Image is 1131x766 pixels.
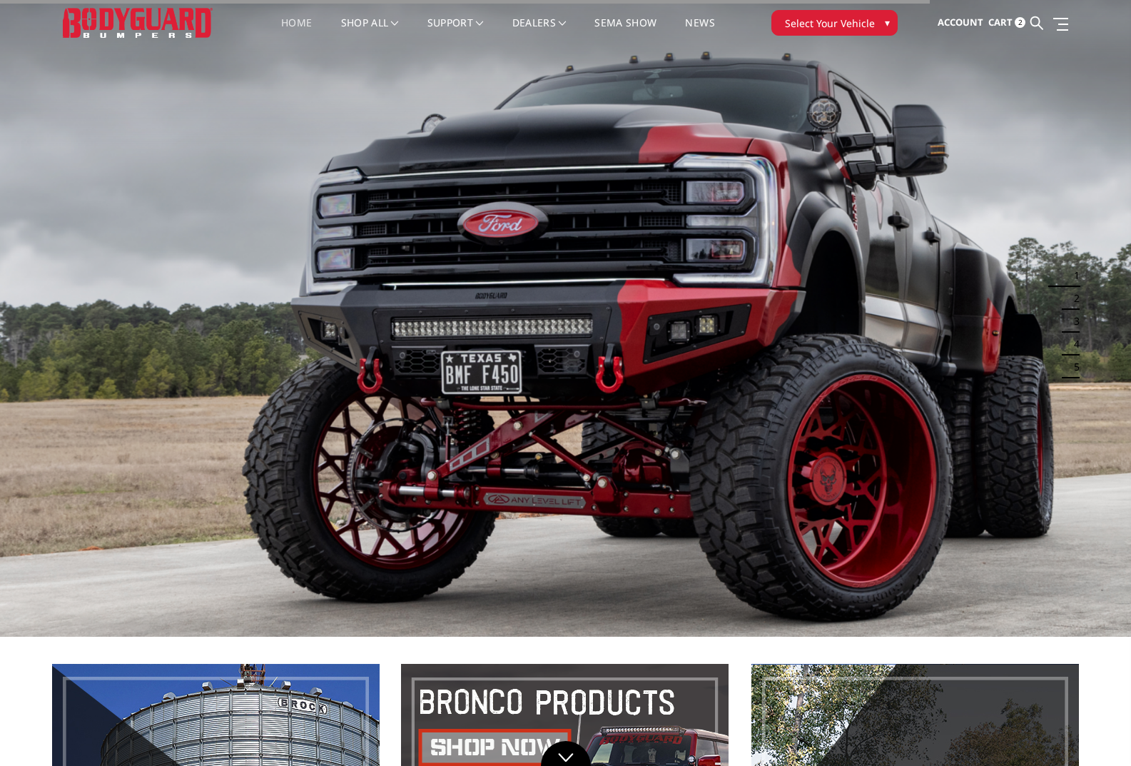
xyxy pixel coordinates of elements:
[63,8,213,37] img: BODYGUARD BUMPERS
[938,16,983,29] span: Account
[785,16,875,31] span: Select Your Vehicle
[685,18,714,46] a: News
[594,18,656,46] a: SEMA Show
[341,18,399,46] a: shop all
[1065,264,1080,287] button: 1 of 5
[1015,17,1025,28] span: 2
[1065,310,1080,333] button: 3 of 5
[281,18,312,46] a: Home
[988,16,1013,29] span: Cart
[1065,356,1080,378] button: 5 of 5
[1065,287,1080,310] button: 2 of 5
[512,18,567,46] a: Dealers
[988,4,1025,42] a: Cart 2
[427,18,484,46] a: Support
[885,15,890,30] span: ▾
[938,4,983,42] a: Account
[771,10,898,36] button: Select Your Vehicle
[1065,333,1080,356] button: 4 of 5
